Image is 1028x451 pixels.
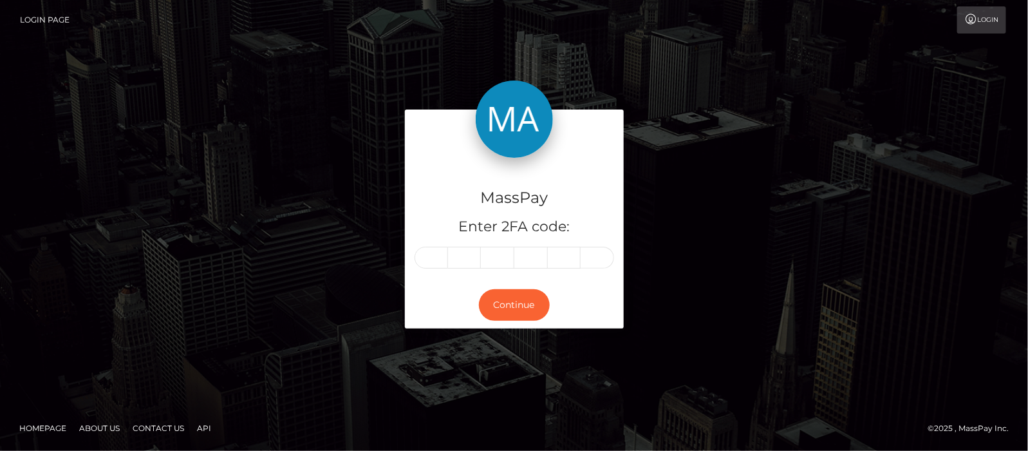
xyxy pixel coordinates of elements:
a: Login [957,6,1006,34]
div: © 2025 , MassPay Inc. [928,421,1018,436]
a: Login Page [20,6,70,34]
a: Contact Us [127,418,189,438]
img: MassPay [476,81,553,158]
h4: MassPay [415,187,614,209]
h5: Enter 2FA code: [415,217,614,237]
a: API [192,418,216,438]
a: About Us [74,418,125,438]
button: Continue [479,289,550,321]
a: Homepage [14,418,71,438]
